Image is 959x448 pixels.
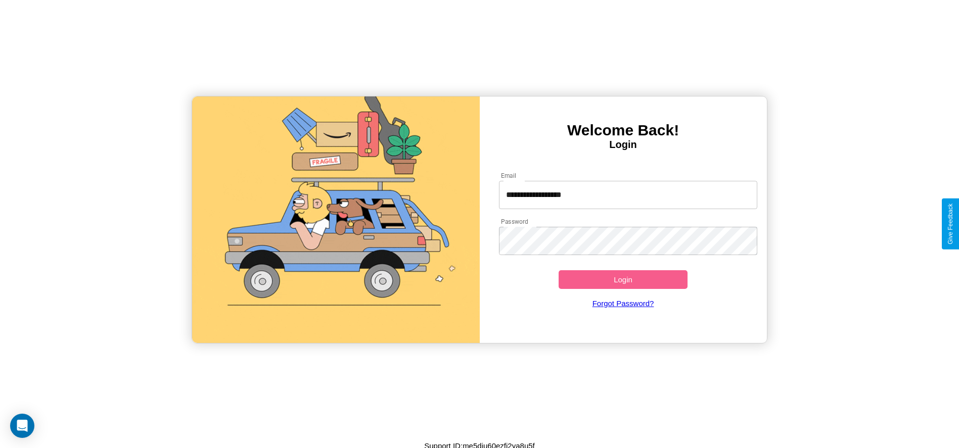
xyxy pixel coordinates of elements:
h3: Welcome Back! [480,122,767,139]
div: Open Intercom Messenger [10,414,34,438]
div: Give Feedback [947,204,954,244]
label: Password [501,217,528,226]
button: Login [559,270,688,289]
label: Email [501,171,517,180]
h4: Login [480,139,767,151]
img: gif [192,96,479,343]
a: Forgot Password? [494,289,752,318]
